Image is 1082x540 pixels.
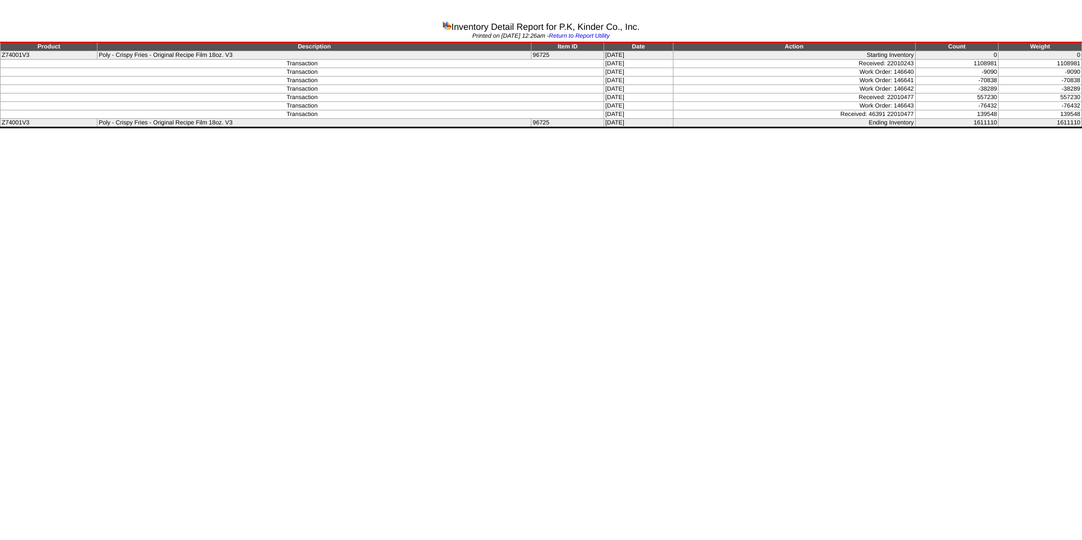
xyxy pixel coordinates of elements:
[604,85,673,93] td: [DATE]
[673,102,915,110] td: Work Order: 146643
[999,85,1082,93] td: -38289
[97,42,531,51] td: Description
[999,60,1082,68] td: 1108981
[604,51,673,60] td: [DATE]
[999,51,1082,60] td: 0
[915,68,999,77] td: -9090
[442,21,451,30] img: graph.gif
[999,102,1082,110] td: -76432
[999,110,1082,119] td: 139548
[531,42,604,51] td: Item ID
[97,119,531,128] td: Poly - Crispy Fries - Original Recipe Film 18oz. V3
[999,68,1082,77] td: -9090
[673,85,915,93] td: Work Order: 146642
[915,85,999,93] td: -38289
[1,68,604,77] td: Transaction
[1,42,97,51] td: Product
[604,93,673,102] td: [DATE]
[604,110,673,119] td: [DATE]
[999,42,1082,51] td: Weight
[604,60,673,68] td: [DATE]
[1,60,604,68] td: Transaction
[915,42,999,51] td: Count
[915,77,999,85] td: -70838
[1,110,604,119] td: Transaction
[673,51,915,60] td: Starting Inventory
[1,85,604,93] td: Transaction
[1,102,604,110] td: Transaction
[673,119,915,128] td: Ending Inventory
[531,119,604,128] td: 96725
[673,77,915,85] td: Work Order: 146641
[673,42,915,51] td: Action
[999,93,1082,102] td: 557230
[1,77,604,85] td: Transaction
[97,51,531,60] td: Poly - Crispy Fries - Original Recipe Film 18oz. V3
[915,60,999,68] td: 1108981
[531,51,604,60] td: 96725
[1,119,97,128] td: Z74001V3
[604,119,673,128] td: [DATE]
[604,68,673,77] td: [DATE]
[999,119,1082,128] td: 1611110
[673,68,915,77] td: Work Order: 146640
[673,93,915,102] td: Received: 22010477
[915,110,999,119] td: 139548
[1,93,604,102] td: Transaction
[999,77,1082,85] td: -70838
[673,110,915,119] td: Received: 46391 22010477
[915,93,999,102] td: 557230
[915,119,999,128] td: 1611110
[549,33,610,39] a: Return to Report Utility
[1,51,97,60] td: Z74001V3
[604,42,673,51] td: Date
[604,77,673,85] td: [DATE]
[673,60,915,68] td: Received: 22010243
[915,51,999,60] td: 0
[915,102,999,110] td: -76432
[604,102,673,110] td: [DATE]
